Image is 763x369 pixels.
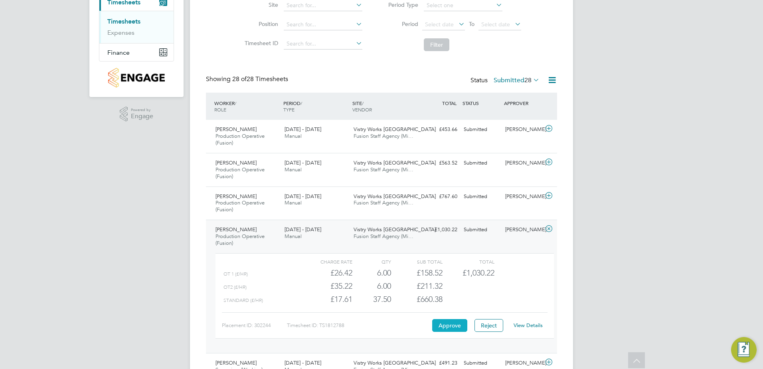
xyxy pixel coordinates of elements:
div: £158.52 [391,266,443,280]
button: Reject [474,319,503,332]
div: £563.52 [419,157,461,170]
span: Engage [131,113,153,120]
div: £1,030.22 [419,223,461,236]
button: Finance [99,44,174,61]
span: Production Operative (Fusion) [215,133,265,146]
button: Filter [424,38,449,51]
span: Powered by [131,107,153,113]
span: [PERSON_NAME] [215,159,257,166]
div: 6.00 [352,280,391,293]
span: Vistry Works [GEOGRAPHIC_DATA] [354,159,436,166]
label: Period Type [382,1,418,8]
span: [PERSON_NAME] [215,126,257,133]
label: Timesheet ID [242,40,278,47]
span: ROLE [214,106,226,113]
span: £1,030.22 [463,268,494,278]
div: Timesheets [99,11,174,43]
span: Fusion Staff Agency (Mi… [354,233,413,240]
span: / [362,100,364,106]
label: Submitted [494,76,540,84]
span: Standard (£/HR) [223,298,263,303]
div: WORKER [212,96,281,117]
button: Engage Resource Center [731,337,757,363]
div: [PERSON_NAME] [502,157,544,170]
div: £660.38 [391,293,443,306]
span: Fusion Staff Agency (Mi… [354,133,413,139]
div: £453.66 [419,123,461,136]
div: £26.42 [301,266,352,280]
div: Submitted [461,223,502,236]
span: Manual [285,133,302,139]
input: Search for... [284,19,362,30]
span: [PERSON_NAME] [215,226,257,233]
span: VENDOR [352,106,372,113]
span: 28 Timesheets [232,75,288,83]
div: APPROVER [502,96,544,110]
div: Placement ID: 302244 [222,319,287,332]
span: Select date [425,21,454,28]
span: Production Operative (Fusion) [215,199,265,213]
img: countryside-properties-logo-retina.png [108,68,164,87]
a: View Details [514,322,543,329]
div: £35.22 [301,280,352,293]
span: Vistry Works [GEOGRAPHIC_DATA] [354,359,436,366]
div: 37.50 [352,293,391,306]
div: [PERSON_NAME] [502,190,544,203]
label: Period [382,20,418,28]
span: To [466,19,477,29]
span: [DATE] - [DATE] [285,226,321,233]
div: 6.00 [352,266,391,280]
span: TYPE [283,106,295,113]
span: Manual [285,199,302,206]
div: STATUS [461,96,502,110]
span: Vistry Works [GEOGRAPHIC_DATA] [354,226,436,233]
span: Production Operative (Fusion) [215,166,265,180]
span: [DATE] - [DATE] [285,159,321,166]
span: Production Operative (Fusion) [215,233,265,246]
div: Total [443,257,494,266]
div: Submitted [461,190,502,203]
span: Fusion Staff Agency (Mi… [354,166,413,173]
span: Vistry Works [GEOGRAPHIC_DATA] [354,126,436,133]
span: [PERSON_NAME] [215,359,257,366]
span: 28 of [232,75,247,83]
span: OT2 (£/HR) [223,284,247,290]
a: Powered byEngage [120,107,154,122]
label: Position [242,20,278,28]
span: TOTAL [442,100,457,106]
a: Go to home page [99,68,174,87]
div: £211.32 [391,280,443,293]
div: [PERSON_NAME] [502,223,544,236]
label: Site [242,1,278,8]
span: Manual [285,233,302,240]
div: Submitted [461,123,502,136]
a: Timesheets [107,18,140,25]
span: Manual [285,166,302,173]
span: [DATE] - [DATE] [285,359,321,366]
span: [DATE] - [DATE] [285,193,321,200]
span: / [300,100,302,106]
div: Submitted [461,157,502,170]
span: 28 [524,76,532,84]
div: £17.61 [301,293,352,306]
div: PERIOD [281,96,350,117]
span: Select date [481,21,510,28]
div: QTY [352,257,391,266]
div: [PERSON_NAME] [502,123,544,136]
div: SITE [350,96,419,117]
span: [PERSON_NAME] [215,193,257,200]
button: Approve [432,319,467,332]
div: £767.60 [419,190,461,203]
span: Finance [107,49,130,56]
span: [DATE] - [DATE] [285,126,321,133]
a: Expenses [107,29,134,36]
span: OT 1 (£/HR) [223,271,248,277]
span: Fusion Staff Agency (Mi… [354,199,413,206]
span: Vistry Works [GEOGRAPHIC_DATA] [354,193,436,200]
div: Charge rate [301,257,352,266]
span: / [235,100,236,106]
div: Sub Total [391,257,443,266]
div: Timesheet ID: TS1812788 [287,319,430,332]
div: Status [470,75,541,86]
div: Showing [206,75,290,83]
